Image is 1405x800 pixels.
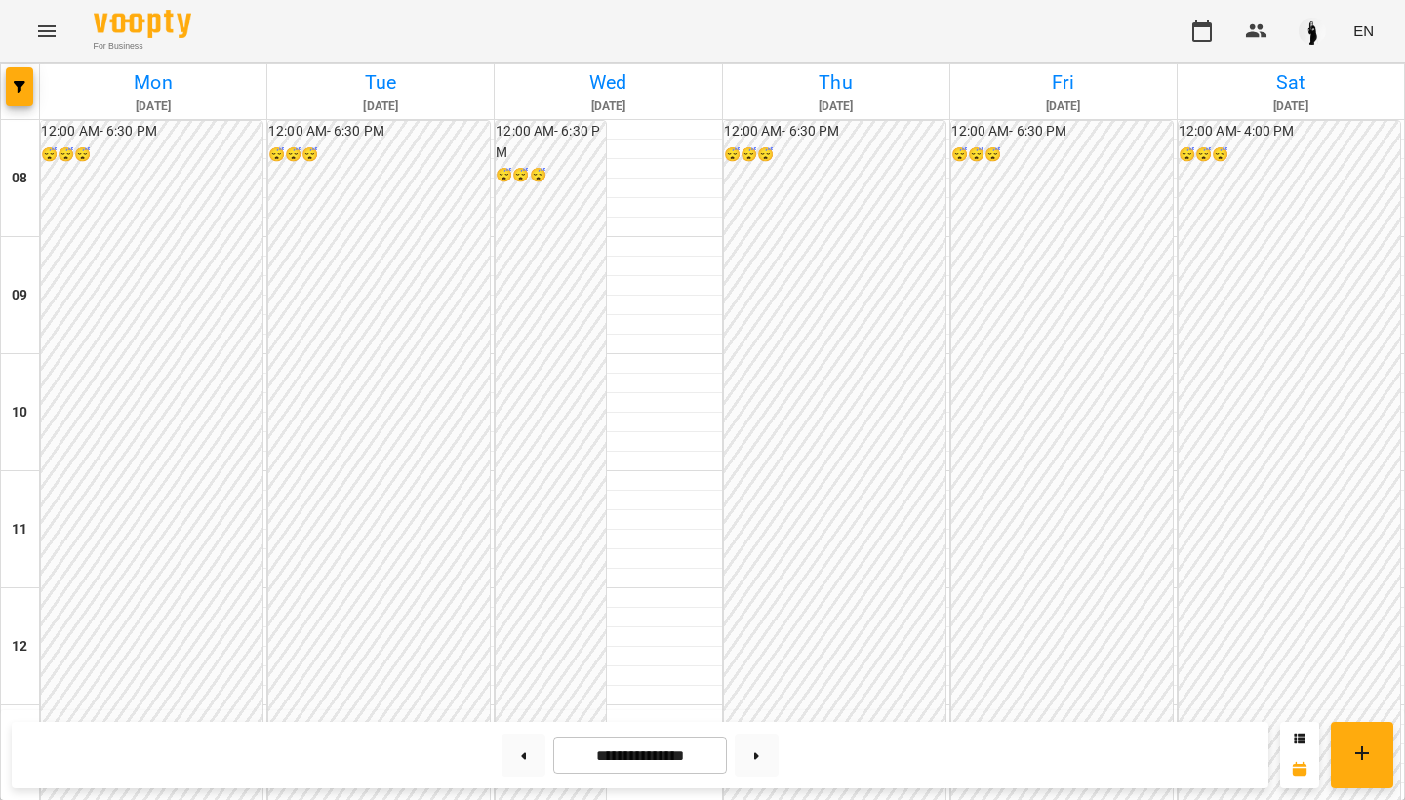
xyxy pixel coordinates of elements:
[951,121,1173,142] h6: 12:00 AM - 6:30 PM
[43,98,263,116] h6: [DATE]
[94,40,191,53] span: For Business
[1299,18,1326,45] img: 041a4b37e20a8ced1a9815ab83a76d22.jpeg
[270,98,491,116] h6: [DATE]
[12,285,27,306] h6: 09
[41,121,262,142] h6: 12:00 AM - 6:30 PM
[498,67,718,98] h6: Wed
[12,402,27,423] h6: 10
[726,98,946,116] h6: [DATE]
[12,636,27,658] h6: 12
[1353,20,1374,41] span: EN
[12,168,27,189] h6: 08
[43,67,263,98] h6: Mon
[496,121,606,163] h6: 12:00 AM - 6:30 PM
[1179,144,1400,166] h6: 😴😴😴
[726,67,946,98] h6: Thu
[12,519,27,540] h6: 11
[951,144,1173,166] h6: 😴😴😴
[1345,13,1382,49] button: EN
[724,121,945,142] h6: 12:00 AM - 6:30 PM
[23,8,70,55] button: Menu
[724,144,945,166] h6: 😴😴😴
[953,67,1174,98] h6: Fri
[1181,98,1401,116] h6: [DATE]
[1179,121,1400,142] h6: 12:00 AM - 4:00 PM
[498,98,718,116] h6: [DATE]
[94,10,191,38] img: Voopty Logo
[41,144,262,166] h6: 😴😴😴
[1181,67,1401,98] h6: Sat
[268,144,490,166] h6: 😴😴😴
[496,165,606,186] h6: 😴😴😴
[268,121,490,142] h6: 12:00 AM - 6:30 PM
[270,67,491,98] h6: Tue
[953,98,1174,116] h6: [DATE]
